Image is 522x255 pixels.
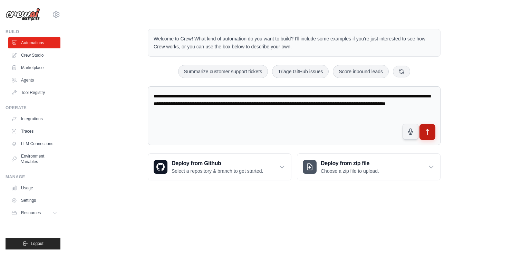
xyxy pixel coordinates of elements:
a: LLM Connections [8,138,60,149]
div: Operate [6,105,60,111]
button: Triage GitHub issues [272,65,329,78]
h3: Deploy from zip file [321,159,379,168]
img: Logo [6,8,40,21]
p: Select a repository & branch to get started. [172,168,263,174]
p: Choose a zip file to upload. [321,168,379,174]
a: Tool Registry [8,87,60,98]
button: Summarize customer support tickets [178,65,268,78]
span: Logout [31,241,43,246]
a: Marketplace [8,62,60,73]
a: Usage [8,182,60,193]
button: Logout [6,238,60,249]
a: Traces [8,126,60,137]
a: Automations [8,37,60,48]
a: Agents [8,75,60,86]
h3: Deploy from Github [172,159,263,168]
a: Crew Studio [8,50,60,61]
span: Resources [21,210,41,216]
a: Integrations [8,113,60,124]
a: Settings [8,195,60,206]
p: Welcome to Crew! What kind of automation do you want to build? I'll include some examples if you'... [154,35,435,51]
button: Score inbound leads [333,65,389,78]
button: Resources [8,207,60,218]
div: Manage [6,174,60,180]
div: Build [6,29,60,35]
a: Environment Variables [8,151,60,167]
